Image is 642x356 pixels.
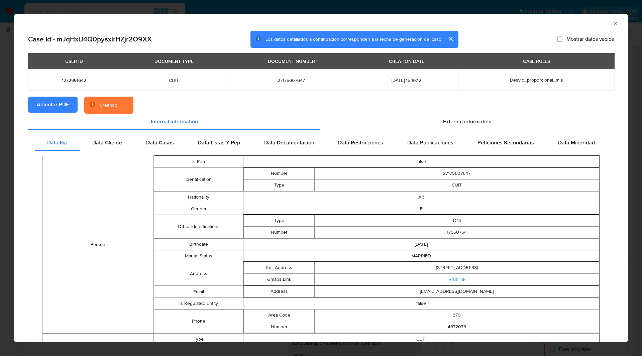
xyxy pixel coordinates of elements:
[28,35,152,43] h2: Case Id - mJqHxU4Q0pysxlrHZjr2O9XX
[154,286,243,298] td: Email
[146,139,174,146] span: Data Casos
[243,180,315,191] td: Type
[243,239,599,250] td: [DATE]
[264,139,314,146] span: Data Documentacion
[37,97,69,112] span: Adjuntar PDF
[315,180,599,191] td: CUIT
[35,135,607,151] div: Detailed internal info
[14,14,628,342] div: closure-recommendation-modal
[477,139,534,146] span: Peticiones Secundarias
[338,139,383,146] span: Data Restricciones
[47,139,68,146] span: Data Kyc
[448,276,465,282] a: Visit link
[154,262,243,286] td: Address
[154,168,243,192] td: Identification
[243,227,315,238] td: Number
[154,310,243,333] td: Phone
[42,156,154,334] td: Person
[36,77,112,83] span: 1272991642
[154,156,243,168] td: Is Pep
[243,156,599,168] td: false
[154,192,243,203] td: Nationality
[154,203,243,215] td: Gender
[443,118,492,125] span: External information
[154,250,243,262] td: Marital Status
[363,77,450,83] span: [DATE] 15:10:12
[243,262,315,274] td: Full Address
[265,36,442,42] span: Los datos detallados a continuación corresponden a la fecha de generación del caso.
[154,334,243,345] td: Type
[154,239,243,250] td: Birthdate
[243,286,315,298] td: Address
[407,139,453,146] span: Data Publicaciones
[243,250,599,262] td: MARRIED
[154,215,243,239] td: Other Identifications
[315,321,599,333] td: 4672076
[612,20,618,26] button: Cerrar ventana
[100,102,117,109] div: Creando
[151,118,198,125] span: Internal information
[519,55,554,67] div: CASE RULES
[315,227,599,238] td: 17560764
[557,36,562,42] input: Mostrar datos vacíos
[566,36,614,42] span: Mostrar datos vacíos
[385,55,428,67] div: CREATION DATE
[243,203,599,215] td: F
[198,139,240,146] span: Data Listas Y Pep
[92,139,122,146] span: Data Cliente
[243,192,599,203] td: AR
[315,310,599,321] td: 370
[28,114,614,130] div: Detailed info
[264,55,319,67] div: DOCUMENT NUMBER
[558,139,595,146] span: Data Minoridad
[28,97,78,113] button: Adjuntar PDF
[150,55,198,67] div: DOCUMENT TYPE
[243,310,315,321] td: Area Code
[315,168,599,180] td: 27175607647
[315,286,599,298] td: [EMAIL_ADDRESS][DOMAIN_NAME]
[315,262,599,274] td: [STREET_ADDRESS]
[61,55,87,67] div: USER ID
[243,215,315,227] td: Type
[442,31,458,47] button: cerrar
[243,334,599,345] td: CUIT
[510,77,563,83] span: Desvio_proporcional_mla
[236,77,346,83] span: 27175607647
[243,321,315,333] td: Number
[243,298,599,310] td: false
[243,168,315,180] td: Number
[128,77,220,83] span: CUIT
[154,298,243,310] td: Is Regulated Entity
[315,215,599,227] td: DNI
[243,274,315,285] td: Gmaps Link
